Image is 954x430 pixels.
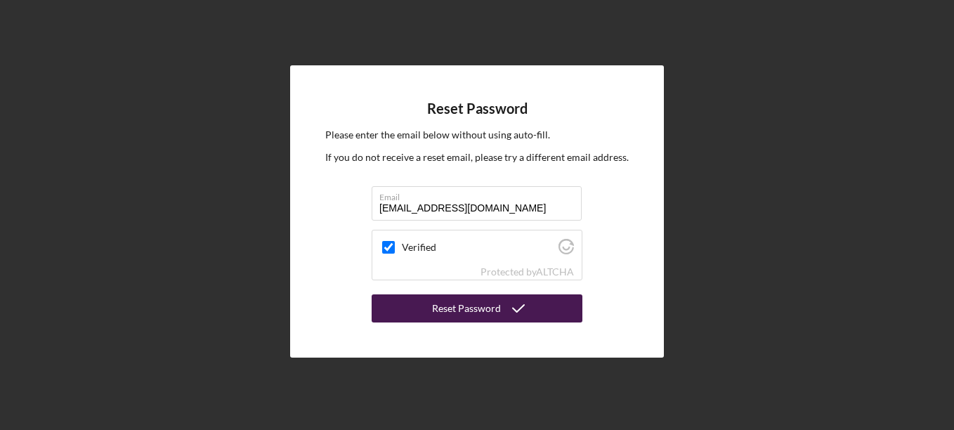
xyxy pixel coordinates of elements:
div: Reset Password [432,294,501,322]
a: Visit Altcha.org [558,245,574,256]
label: Verified [402,242,554,253]
label: Email [379,187,582,202]
p: Please enter the email below without using auto-fill. [325,127,629,143]
div: Protected by [481,266,574,278]
h4: Reset Password [427,100,528,117]
p: If you do not receive a reset email, please try a different email address. [325,150,629,165]
a: Visit Altcha.org [536,266,574,278]
button: Reset Password [372,294,582,322]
